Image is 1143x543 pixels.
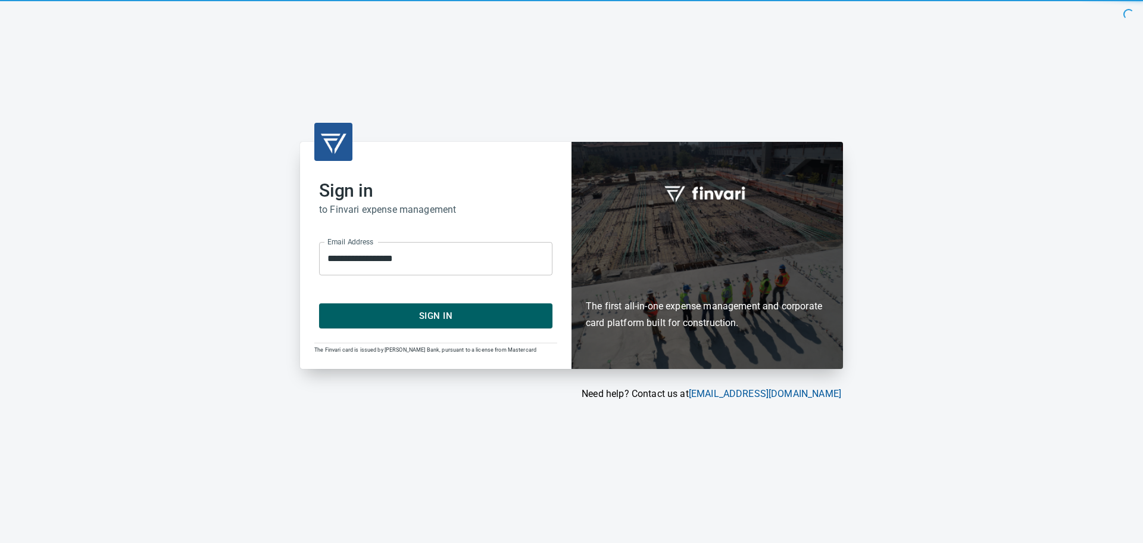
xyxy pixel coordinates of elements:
div: Finvari [571,142,843,369]
span: The Finvari card is issued by [PERSON_NAME] Bank, pursuant to a license from Mastercard [314,347,536,353]
img: fullword_logo_white.png [663,179,752,207]
h6: to Finvari expense management [319,201,552,218]
span: Sign In [332,308,539,324]
img: transparent_logo.png [319,128,348,156]
h6: The first all-in-one expense management and corporate card platform built for construction. [586,229,829,332]
p: Need help? Contact us at [300,387,841,401]
h2: Sign in [319,180,552,201]
button: Sign In [319,303,552,328]
a: [EMAIL_ADDRESS][DOMAIN_NAME] [689,388,841,399]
